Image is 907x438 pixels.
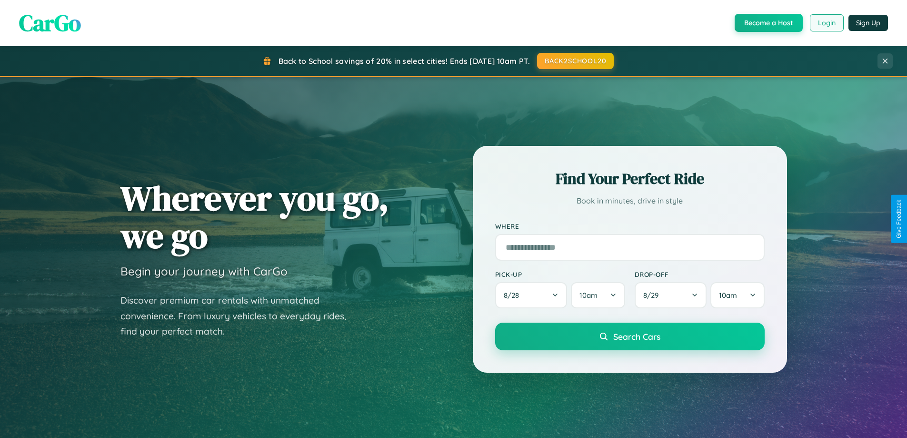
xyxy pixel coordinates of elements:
span: 8 / 28 [504,291,524,300]
button: 8/28 [495,282,568,308]
button: Sign Up [848,15,888,31]
span: 10am [579,291,598,300]
h1: Wherever you go, we go [120,179,389,255]
button: 10am [710,282,764,308]
button: BACK2SCHOOL20 [537,53,614,69]
button: Become a Host [735,14,803,32]
span: 8 / 29 [643,291,663,300]
label: Drop-off [635,270,765,278]
span: Back to School savings of 20% in select cities! Ends [DATE] 10am PT. [279,56,530,66]
label: Pick-up [495,270,625,278]
div: Give Feedback [896,200,902,238]
p: Discover premium car rentals with unmatched convenience. From luxury vehicles to everyday rides, ... [120,293,359,339]
span: Search Cars [613,331,660,342]
label: Where [495,222,765,230]
button: 8/29 [635,282,707,308]
span: 10am [719,291,737,300]
p: Book in minutes, drive in style [495,194,765,208]
button: Search Cars [495,323,765,350]
span: CarGo [19,7,81,39]
button: 10am [571,282,625,308]
h2: Find Your Perfect Ride [495,168,765,189]
button: Login [810,14,844,31]
h3: Begin your journey with CarGo [120,264,288,278]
